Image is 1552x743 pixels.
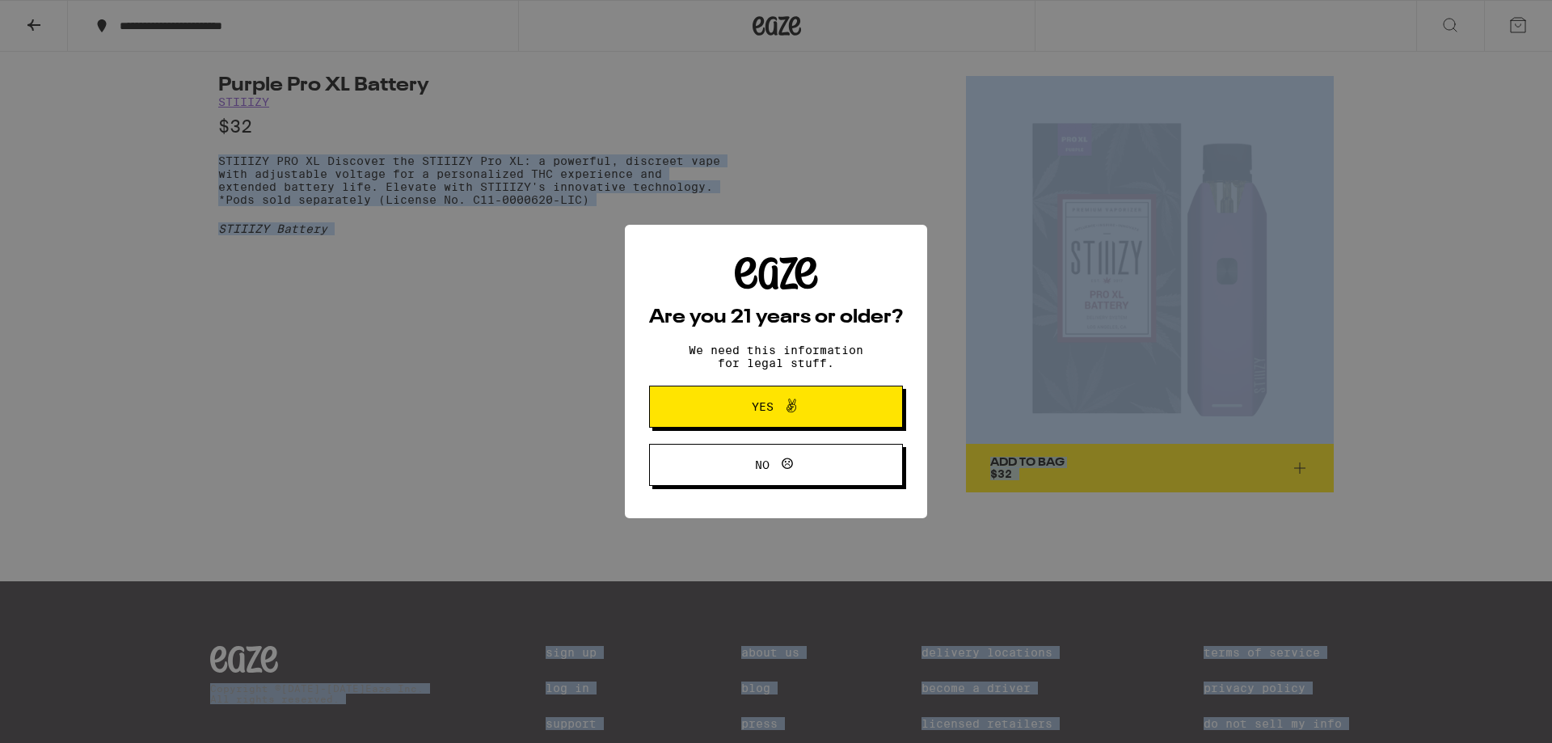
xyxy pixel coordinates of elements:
[752,401,774,412] span: Yes
[649,444,903,486] button: No
[649,308,903,327] h2: Are you 21 years or older?
[755,459,770,471] span: No
[675,344,877,369] p: We need this information for legal stuff.
[649,386,903,428] button: Yes
[10,11,116,24] span: Hi. Need any help?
